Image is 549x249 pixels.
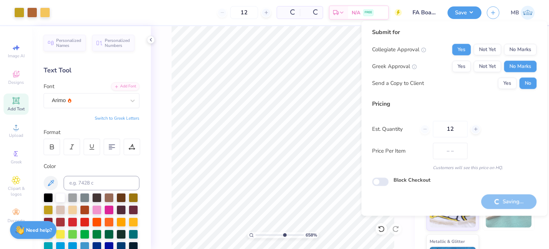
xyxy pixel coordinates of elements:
label: Block Checkout [394,176,430,184]
input: e.g. 7428 c [64,176,139,190]
div: Color [44,162,139,171]
input: – – [433,121,468,137]
img: Marianne Bagtang [521,6,535,20]
label: Est. Quantity [372,125,415,133]
div: Collegiate Approval [372,46,426,53]
button: Yes [452,61,471,72]
span: FREE [365,10,372,15]
button: Not Yet [474,44,501,55]
div: Format [44,128,140,137]
span: N/A [352,9,360,16]
div: Customers will see this price on HQ. [372,164,536,171]
div: Pricing [372,100,536,108]
span: Upload [9,133,23,138]
button: Yes [452,44,471,55]
strong: Need help? [26,227,52,234]
span: MB [511,9,519,17]
input: – – [230,6,258,19]
span: Clipart & logos [4,186,29,197]
span: 658 % [306,232,317,238]
button: No [519,77,536,89]
div: Submit for [372,28,536,37]
a: MB [511,6,535,20]
span: Personalized Numbers [105,38,130,48]
span: Greek [11,159,22,165]
button: Switch to Greek Letters [95,115,139,121]
div: Greek Approval [372,62,417,71]
button: Yes [498,77,516,89]
button: Save [447,6,481,19]
span: Decorate [8,218,25,224]
button: No Marks [504,61,536,72]
div: Send a Copy to Client [372,79,424,87]
button: No Marks [504,44,536,55]
span: Metallic & Glitter [430,238,465,245]
button: Not Yet [474,61,501,72]
label: Price Per Item [372,147,427,155]
label: Font [44,82,54,91]
span: Designs [8,80,24,85]
span: Add Text [8,106,25,112]
div: Text Tool [44,66,139,75]
span: Personalized Names [56,38,81,48]
span: Image AI [8,53,25,59]
div: Add Font [111,82,139,91]
input: Untitled Design [407,5,442,20]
